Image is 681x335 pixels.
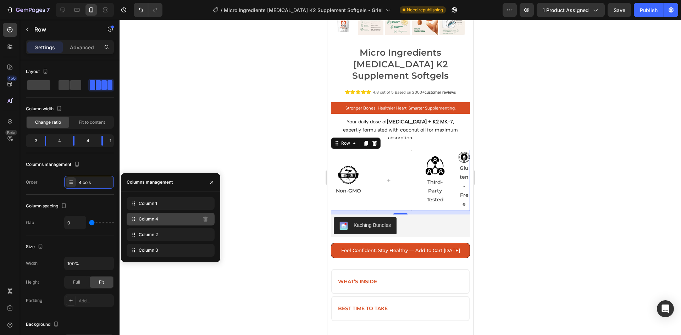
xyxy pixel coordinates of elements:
span: Column 2 [139,231,158,238]
p: Settings [35,44,55,51]
div: Add... [79,298,112,304]
div: Size [26,242,45,252]
div: Columns management [127,179,173,185]
div: Gap [26,219,34,226]
div: 3 [27,136,39,146]
input: Auto [65,216,86,229]
div: Beta [5,130,17,135]
div: Open Intercom Messenger [657,300,674,317]
div: Padding [26,297,42,304]
span: Micro Ingredients [MEDICAL_DATA] K2 Supplement Softgels - Griel [224,6,383,14]
iframe: Design area [327,20,474,335]
div: Publish [640,6,658,14]
p: Advanced [70,44,94,51]
span: Column 3 [139,247,158,253]
div: Width [26,260,38,267]
span: Column 1 [139,200,157,207]
span: Change ratio [35,119,61,125]
input: Auto [65,257,113,270]
div: 4 [52,136,67,146]
button: 7 [3,3,53,17]
p: Row [34,25,95,34]
div: Height [26,279,39,285]
div: 4 cols [79,179,112,186]
span: / [221,6,222,14]
span: Column 4 [139,216,158,222]
div: Columns management [26,160,81,169]
div: Layout [26,67,50,77]
button: 1 product assigned [537,3,605,17]
div: Undo/Redo [134,3,162,17]
span: Fit to content [79,119,105,125]
div: Column spacing [26,201,68,211]
span: Full [73,279,80,285]
div: Order [26,179,38,185]
span: 1 product assigned [543,6,589,14]
span: Fit [99,279,104,285]
div: 4 [80,136,96,146]
span: Need republishing [407,7,443,13]
p: 7 [46,6,50,14]
button: Save [608,3,631,17]
div: 450 [7,76,17,81]
div: Column width [26,104,63,114]
div: Background [26,320,60,329]
div: 1 [109,136,112,146]
button: Publish [634,3,664,17]
span: Save [614,7,625,13]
